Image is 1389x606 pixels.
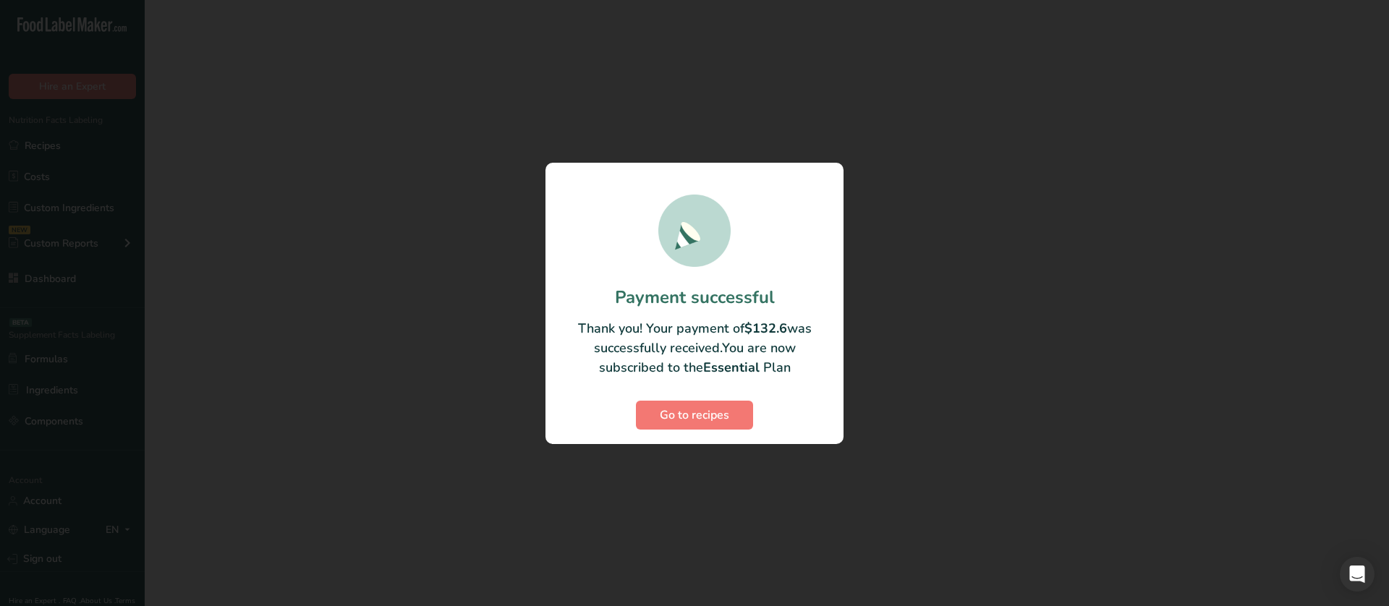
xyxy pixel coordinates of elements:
[703,359,760,376] b: Essential
[660,406,729,424] span: Go to recipes
[560,284,829,310] h1: Payment successful
[636,401,753,430] button: Go to recipes
[1340,557,1375,592] div: Open Intercom Messenger
[744,320,787,337] b: $132.6
[560,319,829,377] p: Thank you! Your payment of was successfully received.
[599,339,796,376] span: You are now subscribed to the Plan
[658,195,731,267] img: Successful Payment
